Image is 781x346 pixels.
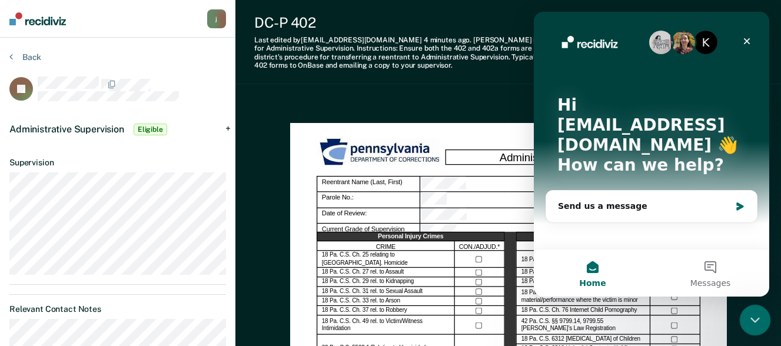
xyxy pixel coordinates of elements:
img: Recidiviz [9,12,66,25]
label: 18 Pa. C.S. Ch. 33 rel. to Arson [321,298,400,305]
div: Other [516,232,700,242]
label: 18 Pa. C.S. Ch. 31 rel. to Sexual Assault [321,288,422,296]
label: 18 Pa. C.S. Ch. 76 Internet Child Pornography [521,307,637,315]
div: Administrative Parole Eligibility [445,149,700,165]
span: 4 minutes ago [424,36,470,44]
label: 42 Pa. C.S. §§ 9799.14, 9799.55 [PERSON_NAME]’s Law Registration [521,318,645,333]
div: Date of Review: [420,208,543,224]
div: Parole No.: [420,192,543,208]
div: Date of Review: [317,208,420,224]
dt: Supervision [9,158,226,168]
div: CRIME [317,242,455,251]
div: DC-P 402 [254,14,681,31]
label: 18 Pa. C.S. 6312 [MEDICAL_DATA] of Children [521,336,640,344]
iframe: Intercom live chat [534,12,769,297]
button: j [207,9,226,28]
button: Back [9,52,41,62]
div: Last edited by [EMAIL_ADDRESS][DOMAIN_NAME] . [PERSON_NAME] is serving a drug offense that may be... [254,36,681,70]
div: Personal Injury Crimes [317,232,504,242]
label: 18 Pa. C.S. Ch. 37 rel. to Robbery [321,307,407,315]
label: 18 Pa. C.S. Ch. 27 rel. to Assault [321,269,403,277]
label: 18 Pa. C.S. Ch. 49 rel. to Victim/Witness Intimidation [321,318,449,333]
label: 18 Pa. C.S. 5901 Open Lewdness [521,269,606,277]
div: Reentrant Name (Last, First) [420,177,543,193]
div: Current Grade of Supervision [317,224,420,239]
div: Current Grade of Supervision [420,224,543,239]
label: 18 Pa. C.S. Ch. 29 rel. to Kidnapping [321,278,413,286]
dt: Relevant Contact Notes [9,304,226,314]
div: Parole No.: [317,192,420,208]
iframe: Intercom live chat [740,305,771,336]
label: 18 Pa. C.S. 5903(4)(5)(6) obscene/sexual material/performance where the victim is minor [521,289,645,304]
span: Administrative Supervision [9,124,124,135]
img: PDOC Logo [317,137,446,169]
label: 18 Pa. C.S. Ch. 25 relating to [GEOGRAPHIC_DATA]. Homicide [321,252,449,267]
div: CRIME [516,242,650,251]
div: CON./ADJUD.* [454,242,504,251]
span: Eligible [134,124,167,135]
label: 18 Pa. C.S. 4302 Incest [521,256,580,264]
div: Reentrant Name (Last, First) [317,177,420,193]
label: 18 Pa. C.S. 5902(b) Prostitution [521,278,600,286]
